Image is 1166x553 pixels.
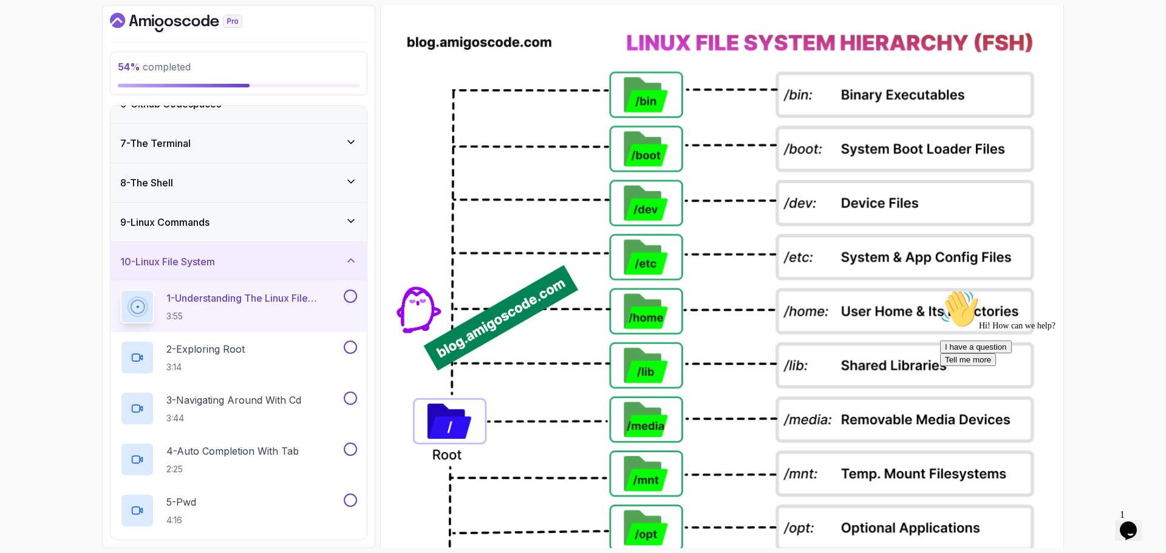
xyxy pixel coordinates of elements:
p: 3:55 [166,310,341,322]
h3: 10 - Linux File System [120,254,215,269]
p: 2 - Exploring Root [166,342,245,356]
p: 3:14 [166,361,245,373]
p: 3:44 [166,412,301,424]
button: 3-Navigating Around With Cd3:44 [120,392,357,426]
span: completed [118,61,191,73]
button: 8-The Shell [111,163,367,202]
div: 👋Hi! How can we help?I have a questionTell me more [5,5,223,81]
button: 2-Exploring Root3:14 [120,341,357,375]
h3: 8 - The Shell [120,175,173,190]
p: 2:25 [166,463,299,475]
button: 10-Linux File System [111,242,367,281]
h3: 7 - The Terminal [120,136,191,151]
button: Tell me more [5,69,61,81]
button: I have a question [5,56,77,69]
p: 3 - Navigating Around With Cd [166,393,301,407]
button: 7-The Terminal [111,124,367,163]
p: 1 - Understanding The Linux File System [166,291,341,305]
span: Hi! How can we help? [5,36,120,46]
p: 4 - Auto Completion With Tab [166,444,299,458]
a: Dashboard [110,13,270,32]
iframe: chat widget [935,285,1154,498]
span: 54 % [118,61,140,73]
button: 9-Linux Commands [111,203,367,242]
p: 4:16 [166,514,196,526]
p: 5 - Pwd [166,495,196,509]
button: 1-Understanding The Linux File System3:55 [120,290,357,324]
img: :wave: [5,5,44,44]
h3: 9 - Linux Commands [120,215,210,229]
iframe: chat widget [1115,504,1154,541]
button: 5-Pwd4:16 [120,494,357,528]
button: 4-Auto Completion With Tab2:25 [120,443,357,477]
